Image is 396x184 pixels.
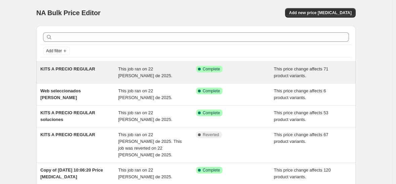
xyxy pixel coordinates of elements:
[118,66,172,78] span: This job ran on 22 [PERSON_NAME] de 2025.
[285,8,356,18] button: Add new price [MEDICAL_DATA]
[118,110,172,122] span: This job ran on 22 [PERSON_NAME] de 2025.
[274,132,328,144] span: This price change affects 67 product variants.
[203,110,220,116] span: Complete
[118,88,172,100] span: This job ran on 22 [PERSON_NAME] de 2025.
[40,110,95,122] span: KITS A PRECIO REGULAR soluciones
[46,48,62,54] span: Add filter
[203,167,220,173] span: Complete
[289,10,352,16] span: Add new price [MEDICAL_DATA]
[274,167,331,179] span: This price change affects 120 product variants.
[118,167,172,179] span: This job ran on 22 [PERSON_NAME] de 2025.
[274,88,326,100] span: This price change affects 6 product variants.
[203,66,220,72] span: Complete
[40,167,103,179] span: Copy of [DATE] 10:06:20 Price [MEDICAL_DATA]
[43,47,70,55] button: Add filter
[40,132,95,137] span: KITS A PRECIO REGULAR
[118,132,182,157] span: This job ran on 22 [PERSON_NAME] de 2025. This job was reverted on 22 [PERSON_NAME] de 2025.
[40,88,81,100] span: Web seleccionados [PERSON_NAME]
[40,66,95,71] span: KITS A PRECIO REGULAR
[203,132,219,137] span: Reverted
[274,110,328,122] span: This price change affects 53 product variants.
[36,9,101,17] span: NA Bulk Price Editor
[203,88,220,94] span: Complete
[274,66,328,78] span: This price change affects 71 product variants.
